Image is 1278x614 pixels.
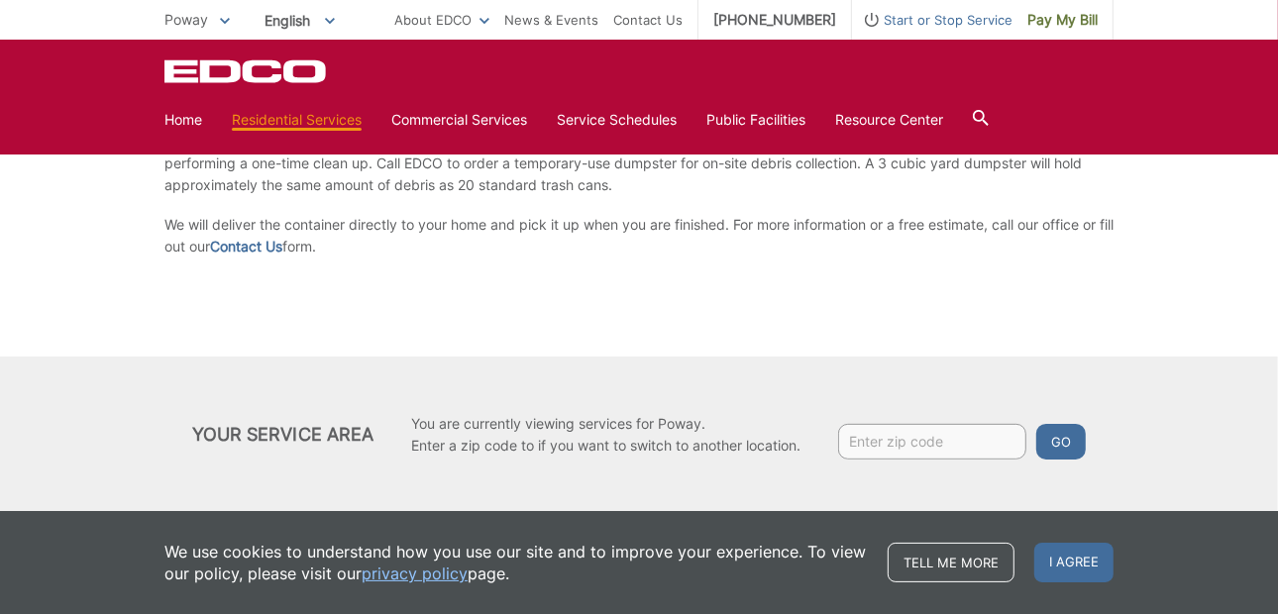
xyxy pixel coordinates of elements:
span: I agree [1034,543,1114,582]
span: English [250,4,350,37]
a: Tell me more [888,543,1014,582]
a: Resource Center [835,109,943,131]
a: EDCD logo. Return to the homepage. [164,59,329,83]
p: Are you planning a home improvement or yard clean-up project? Get a bin to throw it in! Temporary... [164,131,1114,196]
a: Residential Services [232,109,362,131]
a: Public Facilities [706,109,805,131]
a: Commercial Services [391,109,527,131]
button: Go [1036,424,1086,460]
a: Contact Us [210,236,282,257]
span: Pay My Bill [1027,9,1098,31]
a: Home [164,109,202,131]
p: You are currently viewing services for Poway. Enter a zip code to if you want to switch to anothe... [411,413,800,457]
a: Contact Us [613,9,683,31]
a: News & Events [504,9,598,31]
h2: Your Service Area [192,424,374,446]
span: Poway [164,11,208,28]
a: About EDCO [394,9,489,31]
input: Enter zip code [838,424,1026,460]
a: privacy policy [362,563,468,584]
a: Service Schedules [557,109,677,131]
p: We use cookies to understand how you use our site and to improve your experience. To view our pol... [164,541,868,584]
p: We will deliver the container directly to your home and pick it up when you are finished. For mor... [164,214,1114,257]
